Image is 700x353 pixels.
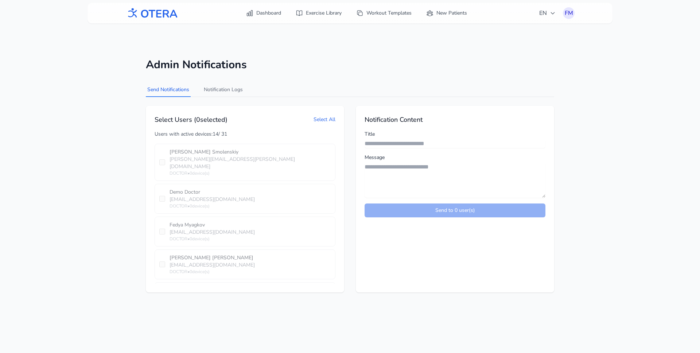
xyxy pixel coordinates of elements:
[159,261,165,267] input: [PERSON_NAME] [PERSON_NAME][EMAIL_ADDRESS][DOMAIN_NAME]DOCTOR•0device(s)
[170,196,331,203] div: [EMAIL_ADDRESS][DOMAIN_NAME]
[535,6,560,20] button: EN
[146,83,191,97] button: Send Notifications
[170,203,331,209] div: DOCTOR • 0 device(s)
[125,5,178,22] img: OTERA logo
[170,261,331,269] div: [EMAIL_ADDRESS][DOMAIN_NAME]
[159,159,165,165] input: [PERSON_NAME] Smolenskiy[PERSON_NAME][EMAIL_ADDRESS][PERSON_NAME][DOMAIN_NAME]DOCTOR•0device(s)
[170,236,331,242] div: DOCTOR • 0 device(s)
[291,7,346,20] a: Exercise Library
[563,7,575,19] button: FM
[159,196,165,202] input: Demo Doctor[EMAIL_ADDRESS][DOMAIN_NAME]DOCTOR•0device(s)
[170,229,331,236] div: [EMAIL_ADDRESS][DOMAIN_NAME]
[422,7,471,20] a: New Patients
[314,116,335,123] button: Select All
[146,58,554,71] h1: Admin Notifications
[155,115,227,125] h2: Select Users ( 0 selected)
[170,148,331,156] div: [PERSON_NAME] Smolenskiy
[159,229,165,234] input: Fedya Myagkov[EMAIL_ADDRESS][DOMAIN_NAME]DOCTOR•0device(s)
[202,83,244,97] button: Notification Logs
[352,7,416,20] a: Workout Templates
[539,9,556,18] span: EN
[170,170,331,176] div: DOCTOR • 0 device(s)
[365,115,545,125] h2: Notification Content
[170,189,331,196] div: Demo Doctor
[365,131,545,138] label: Title
[365,203,545,217] button: Send to 0 user(s)
[170,156,331,170] div: [PERSON_NAME][EMAIL_ADDRESS][PERSON_NAME][DOMAIN_NAME]
[170,221,331,229] div: Fedya Myagkov
[365,154,545,161] label: Message
[155,131,335,138] div: Users with active devices: 14 / 31
[170,269,331,275] div: DOCTOR • 0 device(s)
[170,254,331,261] div: [PERSON_NAME] [PERSON_NAME]
[242,7,285,20] a: Dashboard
